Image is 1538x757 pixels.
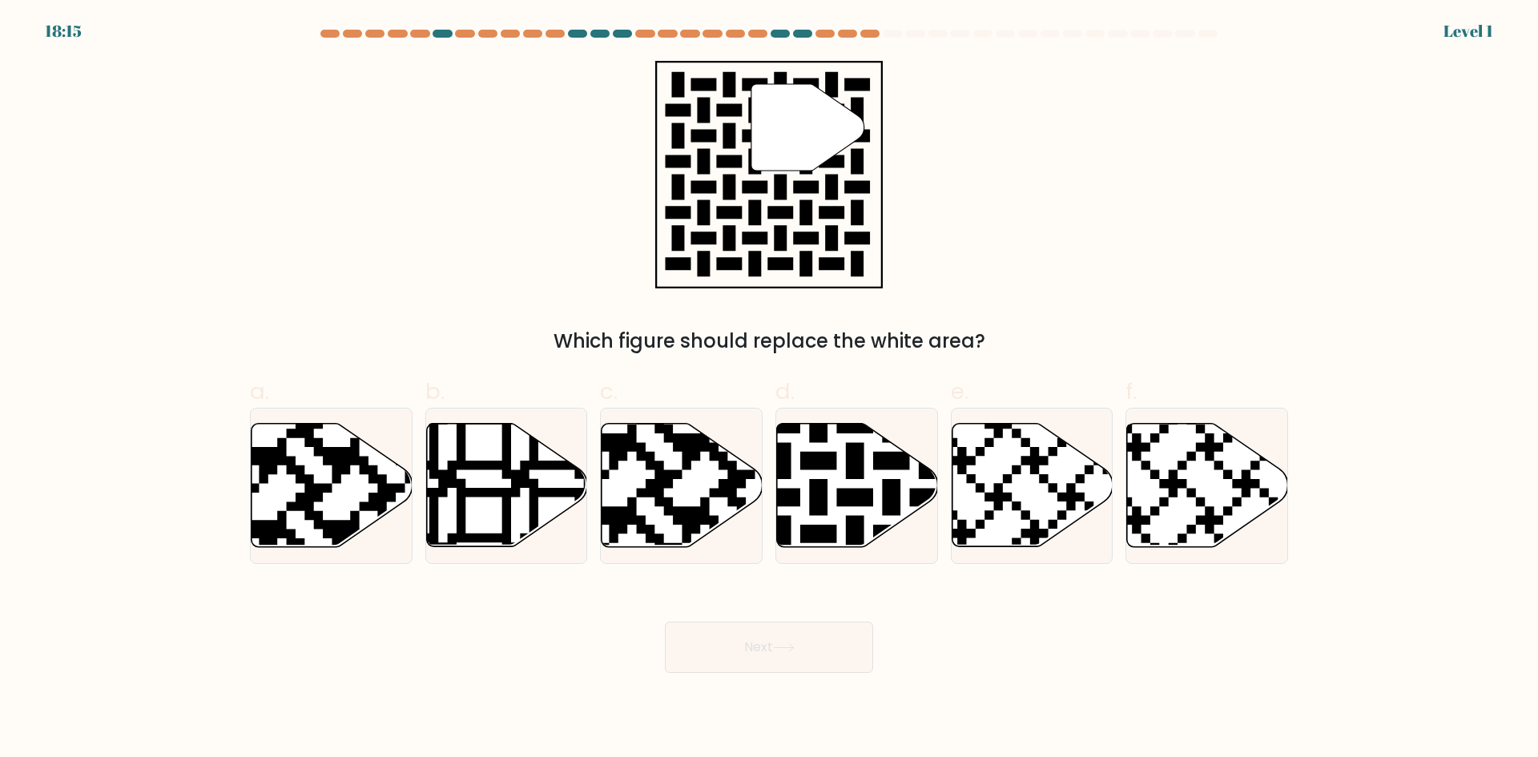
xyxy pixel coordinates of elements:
div: Level 1 [1443,19,1493,43]
span: b. [425,376,445,407]
span: c. [600,376,618,407]
span: d. [775,376,795,407]
span: a. [250,376,269,407]
div: 18:15 [45,19,82,43]
span: e. [951,376,968,407]
g: " [751,84,864,171]
div: Which figure should replace the white area? [260,327,1278,356]
span: f. [1125,376,1137,407]
button: Next [665,622,873,673]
